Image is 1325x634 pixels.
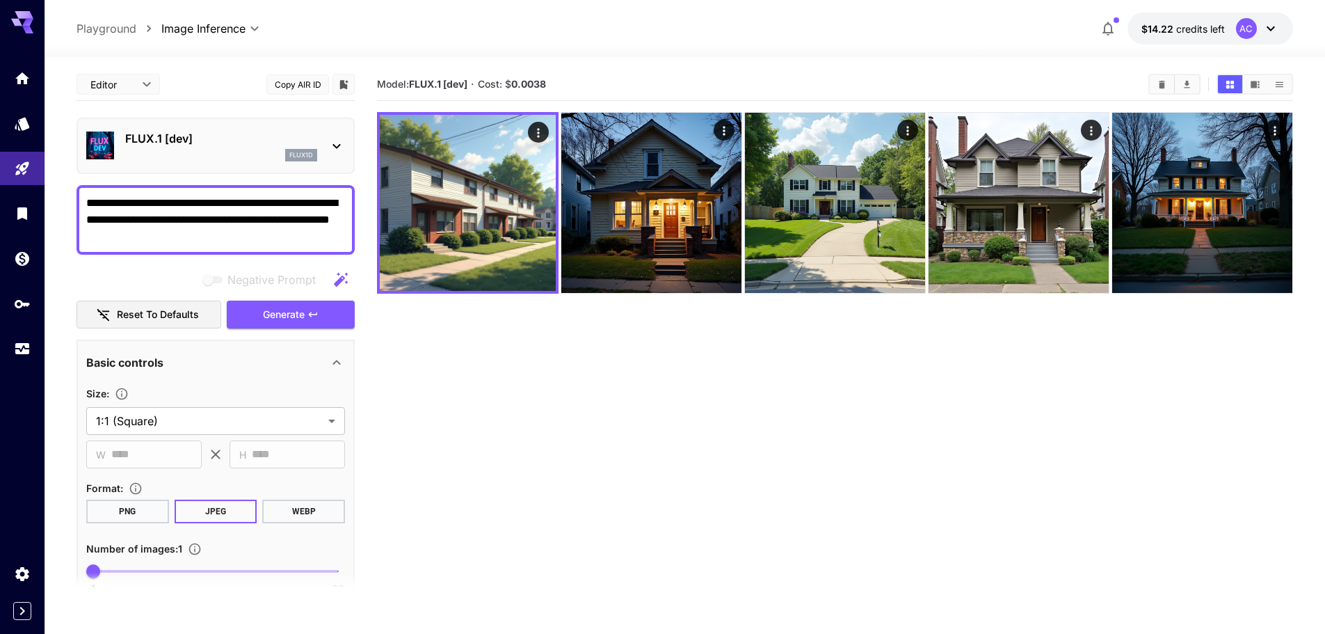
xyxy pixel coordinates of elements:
img: 9k= [380,115,556,291]
a: Playground [77,20,136,37]
b: FLUX.1 [dev] [409,78,467,90]
div: Home [14,70,31,87]
button: Add to library [337,76,350,93]
img: 9k= [745,113,925,293]
p: FLUX.1 [dev] [125,130,317,147]
button: Clear All [1150,75,1174,93]
button: Download All [1175,75,1199,93]
b: 0.0038 [511,78,546,90]
p: flux1d [289,150,313,160]
div: Settings [14,565,31,583]
div: Actions [714,120,734,141]
span: Negative prompts are not compatible with the selected model. [200,271,327,288]
button: Show media in grid view [1218,75,1242,93]
span: 1:1 (Square) [96,413,323,429]
div: Show media in grid viewShow media in video viewShow media in list view [1216,74,1293,95]
div: Actions [897,120,918,141]
span: Model: [377,78,467,90]
button: Expand sidebar [13,602,31,620]
span: Number of images : 1 [86,543,182,555]
button: $14.22282AC [1127,13,1293,45]
button: JPEG [175,500,257,523]
div: Playground [14,160,31,177]
span: Editor [90,77,134,92]
div: Actions [528,122,549,143]
img: 2Q== [1112,113,1292,293]
div: FLUX.1 [dev]flux1d [86,125,345,167]
span: Negative Prompt [227,271,316,288]
button: Adjust the dimensions of the generated image by specifying its width and height in pixels, or sel... [109,387,134,401]
button: Choose the file format for the output image. [123,482,148,496]
button: PNG [86,500,169,523]
div: Actions [1264,120,1285,141]
span: credits left [1176,23,1225,35]
div: $14.22282 [1141,22,1225,36]
nav: breadcrumb [77,20,161,37]
span: Generate [263,306,305,324]
p: · [471,76,474,93]
img: 2Q== [561,113,741,293]
div: Wallet [14,250,31,267]
span: Format : [86,482,123,494]
span: Image Inference [161,20,246,37]
div: Basic controls [86,346,345,379]
button: WEBP [262,500,345,523]
button: Generate [227,301,355,329]
button: Copy AIR ID [266,74,329,95]
span: $14.22 [1141,23,1176,35]
div: Library [14,205,31,222]
span: Cost: $ [478,78,546,90]
div: Models [14,115,31,132]
button: Reset to defaults [77,301,221,329]
span: H [239,447,246,463]
button: Show media in list view [1267,75,1292,93]
div: Clear AllDownload All [1148,74,1200,95]
span: Size : [86,388,109,399]
div: Actions [1081,120,1102,141]
p: Basic controls [86,354,163,371]
img: 2Q== [929,113,1109,293]
button: Show media in video view [1243,75,1267,93]
button: Specify how many images to generate in a single request. Each image generation will be charged se... [182,542,207,556]
span: W [96,447,106,463]
div: AC [1236,18,1257,39]
div: API Keys [14,295,31,312]
div: Usage [14,340,31,358]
